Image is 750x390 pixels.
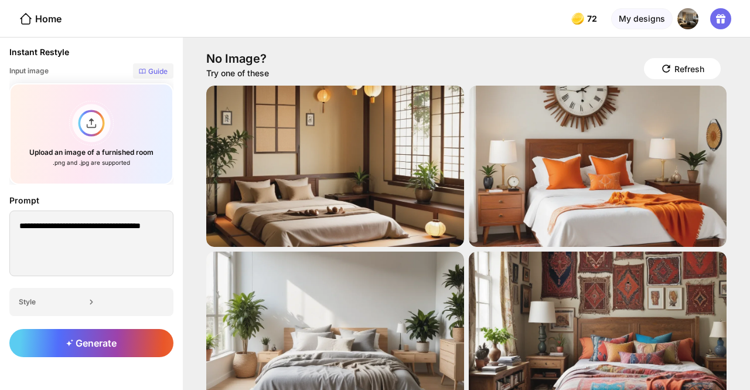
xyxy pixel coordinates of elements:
span: 72 [587,14,599,23]
img: bedroomImage1.jpg [206,86,464,247]
img: bedroomImage2.jpg [469,86,727,247]
div: Try one of these [206,68,269,79]
div: Home [19,12,62,26]
div: Refresh [674,64,704,74]
div: Guide [148,67,168,76]
div: Instant Restyle [9,47,69,57]
div: Prompt [9,194,173,207]
div: My designs [611,8,673,29]
img: undefined.png [677,8,698,29]
span: Generate [66,337,117,349]
div: Input image [9,63,173,79]
div: Style [19,297,86,306]
div: No Image? [206,52,269,66]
